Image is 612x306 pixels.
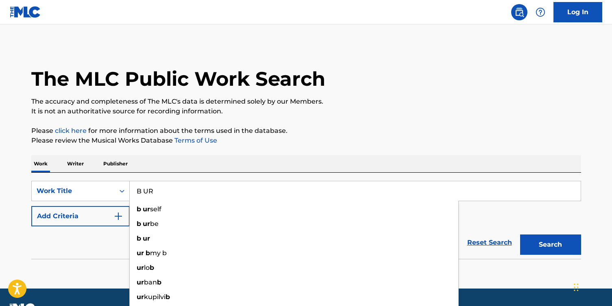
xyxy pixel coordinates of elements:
span: be [150,220,159,228]
strong: b [137,234,141,242]
strong: ur [137,293,144,301]
a: Terms of Use [173,137,217,144]
span: self [150,205,161,213]
strong: b [150,264,154,271]
strong: b [146,249,150,257]
img: MLC Logo [10,6,41,18]
span: lo [144,264,150,271]
div: Work Title [37,186,110,196]
div: Drag [574,275,579,299]
a: Log In [553,2,602,22]
span: my b [150,249,167,257]
p: It is not an authoritative source for recording information. [31,106,581,116]
strong: b [166,293,170,301]
strong: ur [137,278,144,286]
a: Public Search [511,4,527,20]
p: Work [31,155,50,172]
span: ban [144,278,157,286]
strong: ur [137,249,144,257]
strong: ur [137,264,144,271]
p: Please review the Musical Works Database [31,136,581,145]
strong: ur [143,205,150,213]
img: help [536,7,545,17]
div: Help [532,4,549,20]
iframe: Chat Widget [571,267,612,306]
a: click here [55,127,87,135]
form: Search Form [31,181,581,259]
strong: ur [143,234,150,242]
img: 9d2ae6d4665cec9f34b9.svg [113,211,123,221]
strong: ur [143,220,150,228]
p: The accuracy and completeness of The MLC's data is determined solely by our Members. [31,97,581,106]
strong: b [137,220,141,228]
strong: b [137,205,141,213]
strong: b [157,278,161,286]
img: search [514,7,524,17]
span: kupilvi [144,293,166,301]
a: Reset Search [463,234,516,252]
button: Search [520,234,581,255]
p: Publisher [101,155,130,172]
button: Add Criteria [31,206,130,226]
p: Please for more information about the terms used in the database. [31,126,581,136]
p: Writer [65,155,86,172]
h1: The MLC Public Work Search [31,67,325,91]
